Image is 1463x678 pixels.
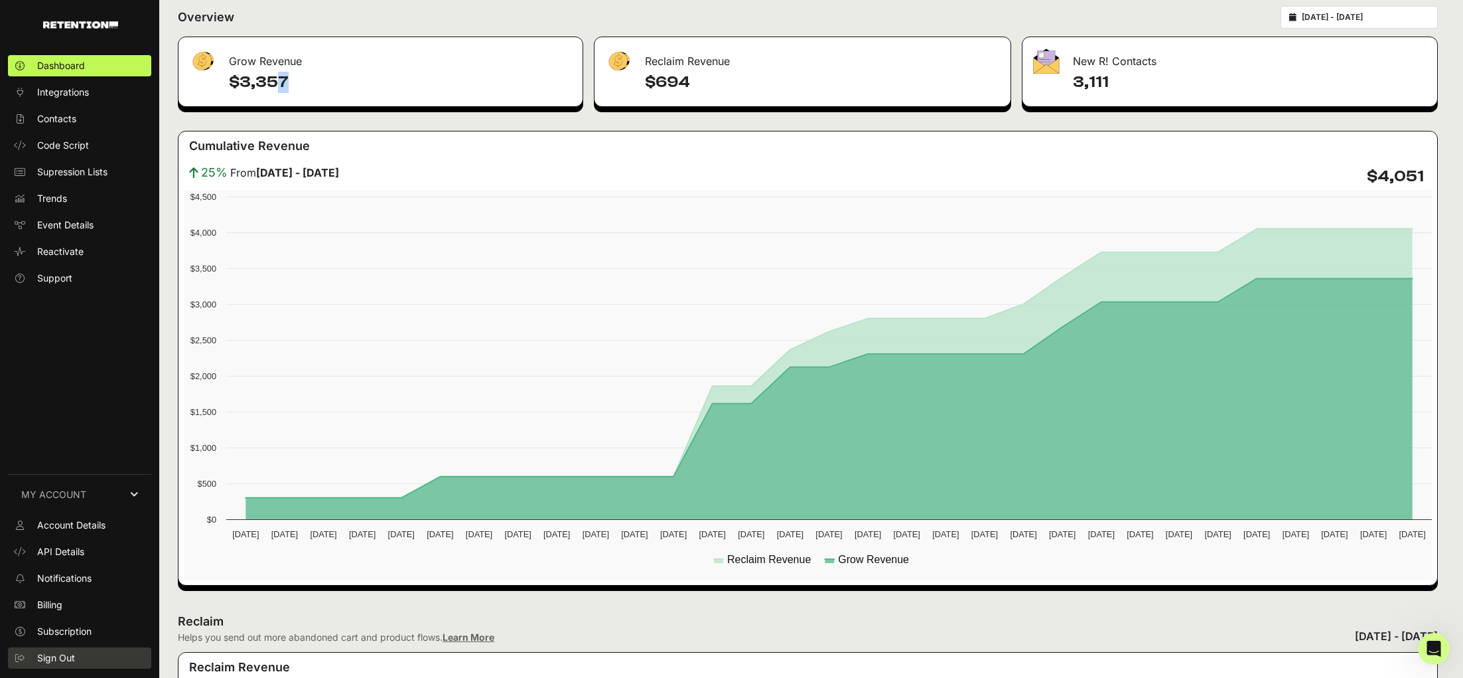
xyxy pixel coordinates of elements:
[1243,529,1270,539] text: [DATE]
[8,108,151,129] a: Contacts
[8,188,151,209] a: Trends
[1010,529,1036,539] text: [DATE]
[645,72,1000,93] h4: $694
[310,529,336,539] text: [DATE]
[37,59,85,72] span: Dashboard
[271,529,298,539] text: [DATE]
[232,529,259,539] text: [DATE]
[894,529,920,539] text: [DATE]
[543,529,570,539] text: [DATE]
[178,37,583,77] div: Grow Revenue
[466,529,492,539] text: [DATE]
[1418,633,1450,665] iframe: Intercom live chat
[229,72,572,93] h4: $3,357
[699,529,726,539] text: [DATE]
[1321,529,1348,539] text: [DATE]
[605,48,632,74] img: fa-dollar-13500eef13a19c4ab2b9ed9ad552e47b0d9fc28b02b83b90ba0e00f96d6372e9.png
[190,371,216,381] text: $2,000
[190,299,216,309] text: $3,000
[349,529,376,539] text: [DATE]
[37,112,76,126] span: Contacts
[190,192,216,202] text: $4,500
[37,165,107,179] span: Supression Lists
[37,598,62,612] span: Billing
[8,135,151,156] a: Code Script
[37,192,67,205] span: Trends
[971,529,998,539] text: [DATE]
[838,554,909,565] text: Grow Revenue
[8,541,151,562] a: API Details
[8,594,151,616] a: Billing
[1049,529,1076,539] text: [DATE]
[37,572,92,585] span: Notifications
[1022,37,1437,77] div: New R! Contacts
[8,55,151,76] a: Dashboard
[37,545,84,558] span: API Details
[190,335,216,345] text: $2,500
[178,631,494,644] div: Helps you send out more abandoned cart and product flows.
[8,621,151,642] a: Subscription
[37,139,89,152] span: Code Script
[8,647,151,669] a: Sign Out
[190,407,216,417] text: $1,500
[190,228,216,238] text: $4,000
[1033,48,1060,74] img: fa-envelope-19ae18322b30453b285274b1b8af3d052b27d846a4fbe8435d1a52b978f639a2.png
[504,529,531,539] text: [DATE]
[207,515,216,525] text: $0
[178,8,234,27] h2: Overview
[230,165,339,181] span: From
[443,632,494,643] a: Learn More
[8,474,151,515] a: MY ACCOUNT
[1283,529,1309,539] text: [DATE]
[1204,529,1231,539] text: [DATE]
[1073,72,1427,93] h4: 3,111
[189,137,310,155] h3: Cumulative Revenue
[8,161,151,183] a: Supression Lists
[855,529,881,539] text: [DATE]
[777,529,803,539] text: [DATE]
[37,625,92,638] span: Subscription
[8,241,151,262] a: Reactivate
[8,214,151,236] a: Event Details
[1088,529,1115,539] text: [DATE]
[388,529,415,539] text: [DATE]
[21,488,86,501] span: MY ACCOUNT
[1166,529,1192,539] text: [DATE]
[1360,529,1387,539] text: [DATE]
[1355,628,1438,644] div: [DATE] - [DATE]
[37,86,89,99] span: Integrations
[8,82,151,103] a: Integrations
[198,479,216,489] text: $500
[815,529,842,539] text: [DATE]
[727,554,811,565] text: Reclaim Revenue
[256,166,339,179] strong: [DATE] - [DATE]
[37,218,94,232] span: Event Details
[178,612,494,631] h2: Reclaim
[37,651,75,665] span: Sign Out
[201,163,228,182] span: 25%
[37,519,105,532] span: Account Details
[660,529,687,539] text: [DATE]
[932,529,959,539] text: [DATE]
[190,264,216,274] text: $3,500
[738,529,764,539] text: [DATE]
[190,443,216,453] text: $1,000
[583,529,609,539] text: [DATE]
[594,37,1010,77] div: Reclaim Revenue
[189,658,290,677] h3: Reclaim Revenue
[8,568,151,589] a: Notifications
[37,245,84,258] span: Reactivate
[1399,529,1426,539] text: [DATE]
[1367,166,1424,187] h4: $4,051
[8,515,151,536] a: Account Details
[8,268,151,289] a: Support
[37,272,72,285] span: Support
[427,529,453,539] text: [DATE]
[43,21,118,29] img: Retention.com
[189,48,216,74] img: fa-dollar-13500eef13a19c4ab2b9ed9ad552e47b0d9fc28b02b83b90ba0e00f96d6372e9.png
[1127,529,1153,539] text: [DATE]
[621,529,648,539] text: [DATE]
